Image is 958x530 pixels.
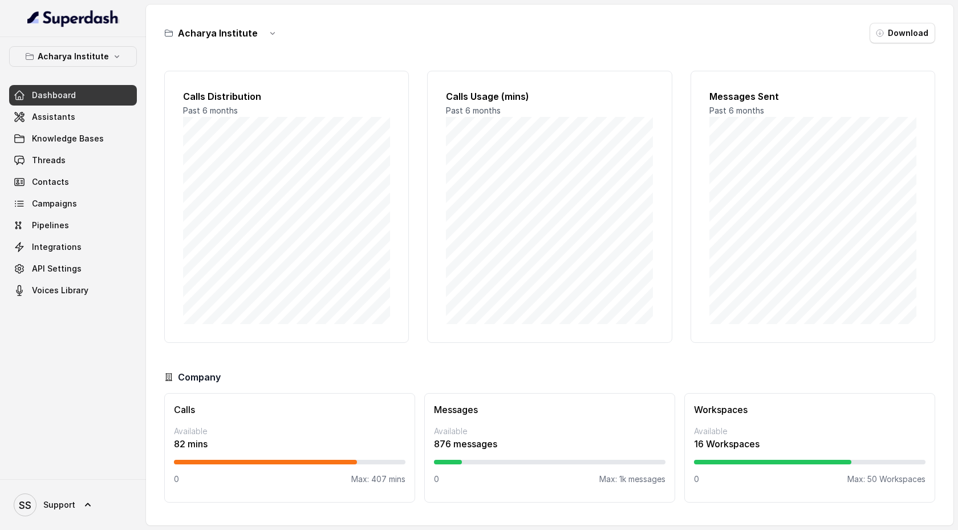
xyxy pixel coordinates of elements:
[446,90,653,103] h2: Calls Usage (mins)
[174,403,405,416] h3: Calls
[32,220,69,231] span: Pipelines
[9,128,137,149] a: Knowledge Bases
[434,426,665,437] p: Available
[178,370,221,384] h3: Company
[19,499,31,511] text: SS
[183,90,390,103] h2: Calls Distribution
[694,437,925,451] p: 16 Workspaces
[9,258,137,279] a: API Settings
[434,474,439,485] p: 0
[43,499,75,511] span: Support
[9,107,137,127] a: Assistants
[9,150,137,171] a: Threads
[9,85,137,106] a: Dashboard
[847,474,925,485] p: Max: 50 Workspaces
[9,172,137,192] a: Contacts
[709,90,916,103] h2: Messages Sent
[174,426,405,437] p: Available
[9,46,137,67] button: Acharya Institute
[32,133,104,144] span: Knowledge Bases
[446,106,501,115] span: Past 6 months
[32,198,77,209] span: Campaigns
[32,90,76,101] span: Dashboard
[709,106,764,115] span: Past 6 months
[174,437,405,451] p: 82 mins
[434,403,665,416] h3: Messages
[32,176,69,188] span: Contacts
[694,403,925,416] h3: Workspaces
[434,437,665,451] p: 876 messages
[32,263,82,274] span: API Settings
[32,111,75,123] span: Assistants
[694,426,925,437] p: Available
[9,489,137,521] a: Support
[183,106,238,115] span: Past 6 months
[32,285,88,296] span: Voices Library
[32,155,66,166] span: Threads
[9,215,137,236] a: Pipelines
[27,9,119,27] img: light.svg
[178,26,258,40] h3: Acharya Institute
[694,474,699,485] p: 0
[599,474,665,485] p: Max: 1k messages
[9,237,137,257] a: Integrations
[32,241,82,253] span: Integrations
[9,280,137,301] a: Voices Library
[9,193,137,214] a: Campaigns
[174,474,179,485] p: 0
[870,23,935,43] button: Download
[38,50,109,63] p: Acharya Institute
[351,474,405,485] p: Max: 407 mins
